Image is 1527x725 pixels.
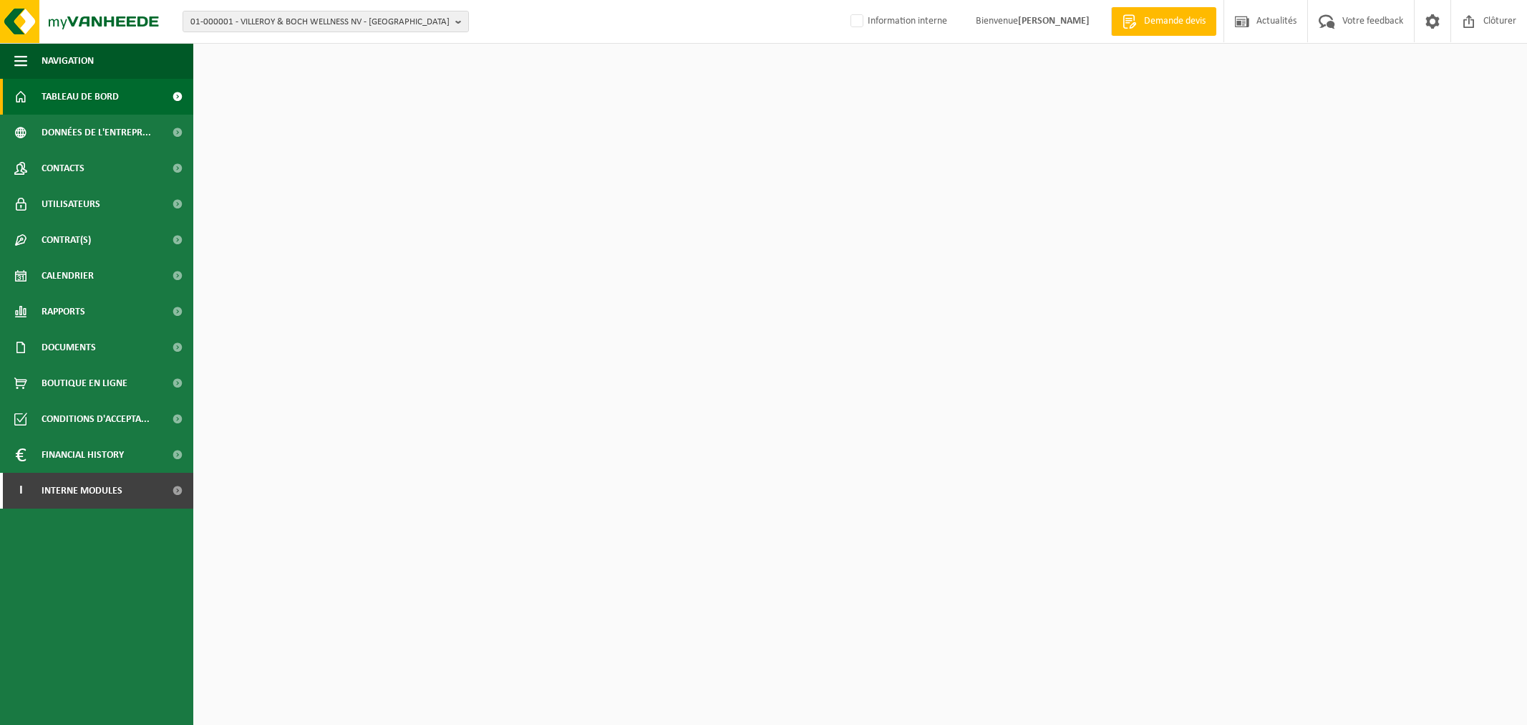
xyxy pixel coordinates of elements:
button: 01-000001 - VILLEROY & BOCH WELLNESS NV - [GEOGRAPHIC_DATA] [183,11,469,32]
span: Utilisateurs [42,186,100,222]
span: Boutique en ligne [42,365,127,401]
span: Calendrier [42,258,94,294]
span: Navigation [42,43,94,79]
label: Information interne [848,11,947,32]
span: Tableau de bord [42,79,119,115]
span: Documents [42,330,96,365]
a: Demande devis [1111,7,1216,36]
span: Données de l'entrepr... [42,115,151,150]
span: Contrat(s) [42,222,91,258]
span: I [14,473,27,509]
span: Demande devis [1140,14,1209,29]
span: Rapports [42,294,85,330]
span: Conditions d'accepta... [42,401,150,437]
span: Financial History [42,437,124,473]
span: Interne modules [42,473,122,509]
span: Contacts [42,150,84,186]
strong: [PERSON_NAME] [1018,16,1090,27]
span: 01-000001 - VILLEROY & BOCH WELLNESS NV - [GEOGRAPHIC_DATA] [190,11,450,33]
